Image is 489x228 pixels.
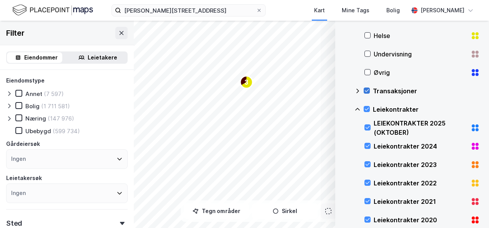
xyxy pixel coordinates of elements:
[421,6,464,15] div: [PERSON_NAME]
[25,115,46,122] div: Næring
[342,6,369,15] div: Mine Tags
[374,50,467,59] div: Undervisning
[245,79,248,86] text: 3
[374,178,467,188] div: Leiekontrakter 2022
[12,3,93,17] img: logo.f888ab2527a4732fd821a326f86c7f29.svg
[451,191,489,228] iframe: Chat Widget
[374,160,467,169] div: Leiekontrakter 2023
[6,76,45,85] div: Eiendomstype
[386,6,400,15] div: Bolig
[314,6,325,15] div: Kart
[6,27,25,39] div: Filter
[240,76,253,88] div: Map marker
[41,102,70,110] div: (1 711 581)
[334,207,416,216] div: [PERSON_NAME] til kartutsnitt
[374,197,467,206] div: Leiekontrakter 2021
[6,139,40,149] div: Gårdeiersøk
[24,53,58,62] div: Eiendommer
[374,68,467,77] div: Øvrig
[25,102,40,110] div: Bolig
[11,154,26,164] div: Ingen
[373,105,480,114] div: Leiekontrakter
[374,142,467,151] div: Leiekontrakter 2024
[374,215,467,225] div: Leiekontrakter 2020
[6,173,42,183] div: Leietakersøk
[451,191,489,228] div: Kontrollprogram for chat
[373,86,480,96] div: Transaksjoner
[374,119,467,137] div: LEIEKONTRAKTER 2025 (OKTOBER)
[48,115,74,122] div: (147 976)
[184,203,249,219] button: Tegn områder
[11,188,26,198] div: Ingen
[252,203,318,219] button: Sirkel
[374,31,467,40] div: Helse
[25,127,51,135] div: Ubebygd
[88,53,117,62] div: Leietakere
[53,127,80,135] div: (599 734)
[44,90,64,97] div: (7 597)
[25,90,42,97] div: Annet
[6,219,22,228] div: Sted
[121,5,256,16] input: Søk på adresse, matrikkel, gårdeiere, leietakere eller personer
